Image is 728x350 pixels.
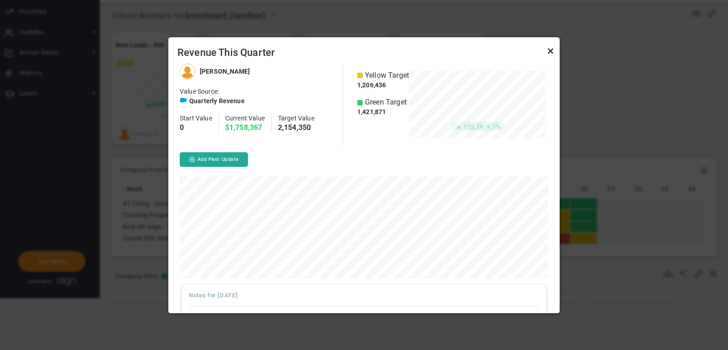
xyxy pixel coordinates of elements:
[180,115,212,122] span: Start Value
[225,124,265,132] h4: $1,758,367
[225,115,265,122] span: Current Value
[365,97,407,108] span: Green Target
[357,81,409,89] h4: 1,206,436
[545,46,556,57] a: Close
[180,152,248,167] button: Add Past Update
[180,88,219,95] span: Value Source:
[278,115,314,122] span: Target Value
[180,97,187,104] span: Salesforce Enabled<br />Sandbox: Quarterly Revenue
[180,124,212,132] h4: 0
[189,291,539,300] h3: Notes for [DATE]
[189,97,245,105] h4: Quarterly Revenue
[200,67,250,75] h4: [PERSON_NAME]
[365,70,409,81] span: Yellow Target
[278,124,314,132] h4: 2,154,350
[177,46,551,59] span: Revenue This Quarter
[180,64,195,79] img: Tom Johnson
[357,108,409,116] h4: 1,421,871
